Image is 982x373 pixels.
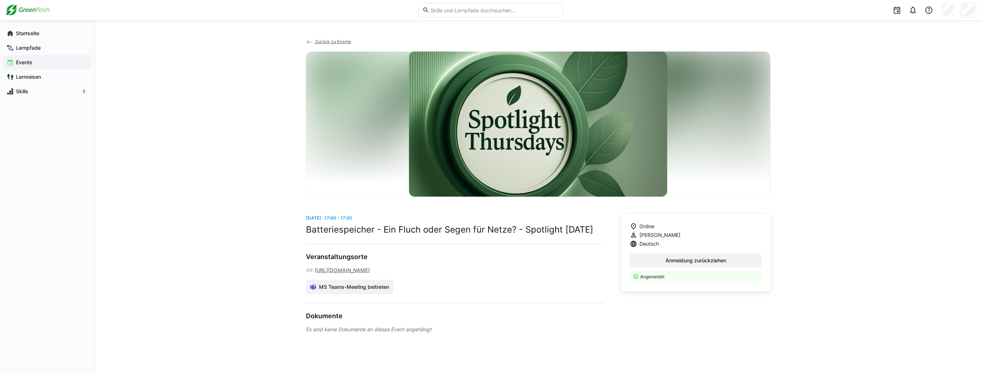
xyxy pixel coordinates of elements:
[306,312,604,320] h3: Dokumente
[306,280,394,294] a: MS Teams-Meeting beitreten
[318,283,390,291] span: MS Teams-Meeting beitreten
[306,39,351,44] a: Zurück zu Events
[315,267,370,274] a: [URL][DOMAIN_NAME]
[430,7,560,13] input: Skills und Lernpfade durchsuchen…
[664,257,727,264] span: Anmeldung zurückziehen
[306,215,352,221] span: [DATE] · 17:00 - 17:30
[306,253,604,261] h3: Veranstaltungsorte
[639,231,680,239] span: [PERSON_NAME]
[306,224,604,235] h2: Batteriespeicher - Ein Fluch oder Segen für Netze? - Spotlight [DATE]
[315,39,351,44] span: Zurück zu Events
[639,240,659,247] span: Deutsch
[630,253,762,268] button: Anmeldung zurückziehen
[640,274,757,280] p: Angemeldet
[639,223,654,230] span: Online
[306,326,604,333] div: Es sind keine Dokumente an dieses Event angehängt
